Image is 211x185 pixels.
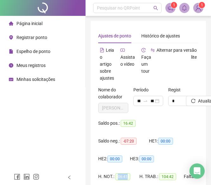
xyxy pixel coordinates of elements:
[199,2,205,8] sup: Atualize o seu contato no menu Meus Dados
[9,49,13,54] span: file
[98,137,149,145] div: Saldo neg.:
[16,49,50,54] span: Espelho de ponto
[182,5,187,11] span: bell
[189,163,205,179] div: Open Intercom Messenger
[121,138,137,145] span: -07:20
[9,77,13,82] span: schedule
[16,35,47,40] span: Registrar ponto
[149,137,181,145] div: HE 1:
[130,155,162,162] div: HE 3:
[16,21,42,26] span: Página inicial
[98,33,131,38] span: Ajustes de ponto
[9,63,13,68] span: clock-circle
[139,173,184,180] div: H. TRAB.:
[16,77,55,82] span: Minhas solicitações
[16,63,46,68] span: Meus registros
[120,55,135,67] span: Assista o vídeo
[150,48,155,52] span: swap
[67,175,72,180] span: left
[98,173,139,180] div: H. NOT.:
[141,55,151,74] span: Faça um tour
[115,173,130,180] span: 06:41
[98,86,128,100] label: Nome do colaborador
[191,99,195,103] span: reload
[168,5,173,11] span: notification
[33,174,39,180] span: instagram
[201,3,203,7] span: 1
[139,155,154,162] span: 00:00
[100,48,104,52] span: file-text
[102,103,125,113] span: FRANCISCO KAIO SANTOS OLIVEIRA
[100,48,114,81] span: Leia o artigo sobre ajustes
[23,174,30,180] span: linkedin
[194,3,203,13] img: 88472
[121,120,136,127] span: 16:42
[9,21,13,26] span: home
[173,3,175,7] span: 1
[14,174,20,180] span: facebook
[143,98,148,103] span: swap-right
[98,120,149,127] div: Saldo pos.:
[141,33,180,38] span: Histórico de ajustes
[141,48,146,52] span: history
[171,2,177,8] sup: 1
[133,86,153,93] label: Período
[120,48,125,52] span: youtube
[184,174,198,179] span: Faltas:
[9,35,13,40] span: environment
[153,6,158,10] span: search
[98,155,130,162] div: HE 2:
[157,48,197,60] span: Alternar para versão lite
[158,138,173,145] span: 00:00
[107,155,122,162] span: 00:00
[168,86,192,93] span: Registros
[143,98,148,103] span: to
[159,173,176,180] span: 104:42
